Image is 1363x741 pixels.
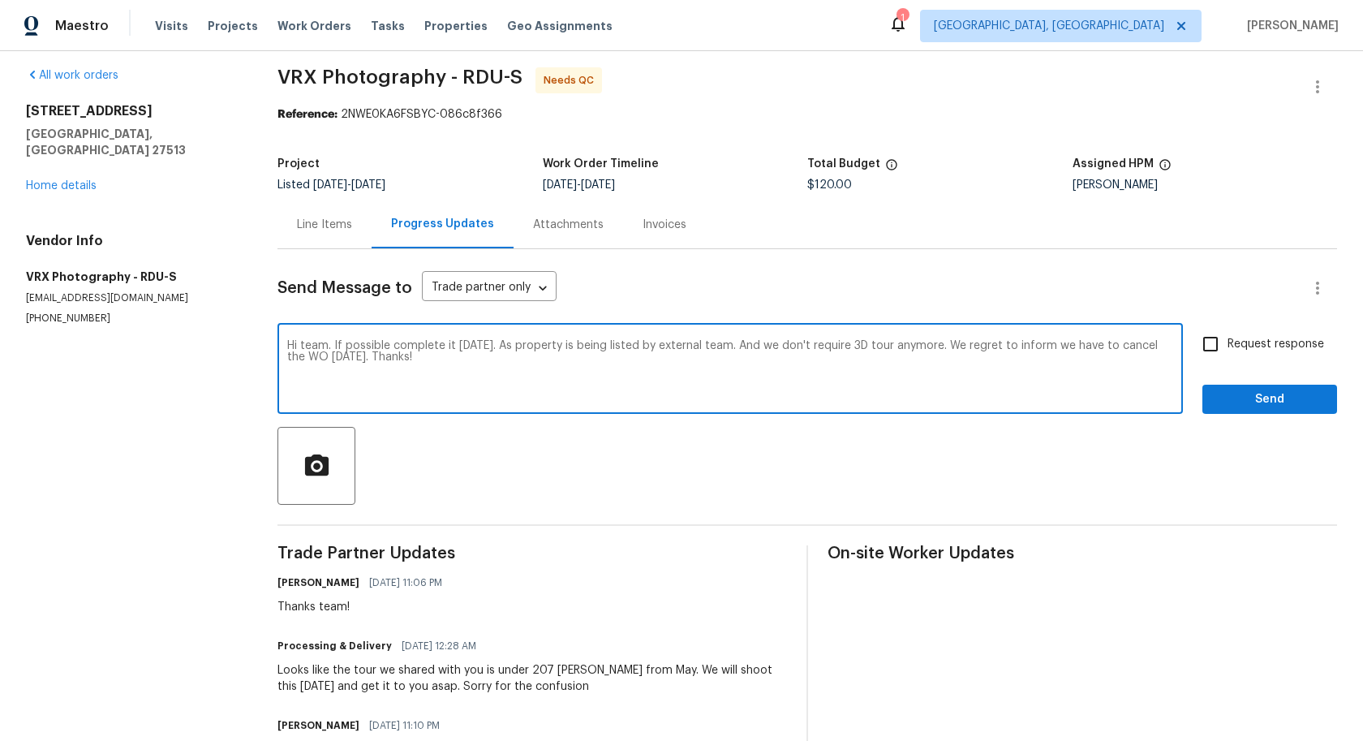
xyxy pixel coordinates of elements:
span: Send Message to [277,280,412,296]
span: On-site Worker Updates [828,545,1337,562]
span: [DATE] [581,179,615,191]
span: [DATE] [543,179,577,191]
span: Request response [1228,336,1324,353]
span: The hpm assigned to this work order. [1159,158,1172,179]
h5: [GEOGRAPHIC_DATA], [GEOGRAPHIC_DATA] 27513 [26,126,239,158]
h5: Total Budget [807,158,880,170]
div: Attachments [533,217,604,233]
h6: [PERSON_NAME] [277,575,359,591]
span: Projects [208,18,258,34]
h5: Project [277,158,320,170]
span: The total cost of line items that have been proposed by Opendoor. This sum includes line items th... [885,158,898,179]
div: Progress Updates [391,216,494,232]
span: [GEOGRAPHIC_DATA], [GEOGRAPHIC_DATA] [934,18,1164,34]
div: Looks like the tour we shared with you is under 207 [PERSON_NAME] from May. We will shoot this [D... [277,662,787,695]
span: - [313,179,385,191]
div: Line Items [297,217,352,233]
span: Maestro [55,18,109,34]
span: Trade Partner Updates [277,545,787,562]
h5: VRX Photography - RDU-S [26,269,239,285]
a: All work orders [26,70,118,81]
div: [PERSON_NAME] [1073,179,1337,191]
span: Tasks [371,20,405,32]
span: Visits [155,18,188,34]
span: [DATE] 11:10 PM [369,717,440,734]
div: Trade partner only [422,275,557,302]
a: Home details [26,180,97,192]
span: [DATE] 12:28 AM [402,638,476,654]
span: [DATE] 11:06 PM [369,575,442,591]
h6: Processing & Delivery [277,638,392,654]
span: Geo Assignments [507,18,613,34]
div: Invoices [643,217,686,233]
span: [DATE] [351,179,385,191]
h5: Work Order Timeline [543,158,659,170]
span: $120.00 [807,179,852,191]
span: Work Orders [277,18,351,34]
h5: Assigned HPM [1073,158,1154,170]
span: Send [1215,390,1324,410]
button: Send [1202,385,1337,415]
div: Thanks team! [277,599,452,615]
div: 2NWE0KA6FSBYC-086c8f366 [277,106,1337,123]
p: [EMAIL_ADDRESS][DOMAIN_NAME] [26,291,239,305]
span: VRX Photography - RDU-S [277,67,522,87]
span: Properties [424,18,488,34]
p: [PHONE_NUMBER] [26,312,239,325]
span: Needs QC [544,72,600,88]
b: Reference: [277,109,338,120]
textarea: Hi team. If possible complete it [DATE]. As property is being listed by external team. And we don... [287,340,1173,401]
h2: [STREET_ADDRESS] [26,103,239,119]
span: [DATE] [313,179,347,191]
span: Listed [277,179,385,191]
span: - [543,179,615,191]
h4: Vendor Info [26,233,239,249]
span: [PERSON_NAME] [1240,18,1339,34]
h6: [PERSON_NAME] [277,717,359,734]
div: 1 [896,10,908,26]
